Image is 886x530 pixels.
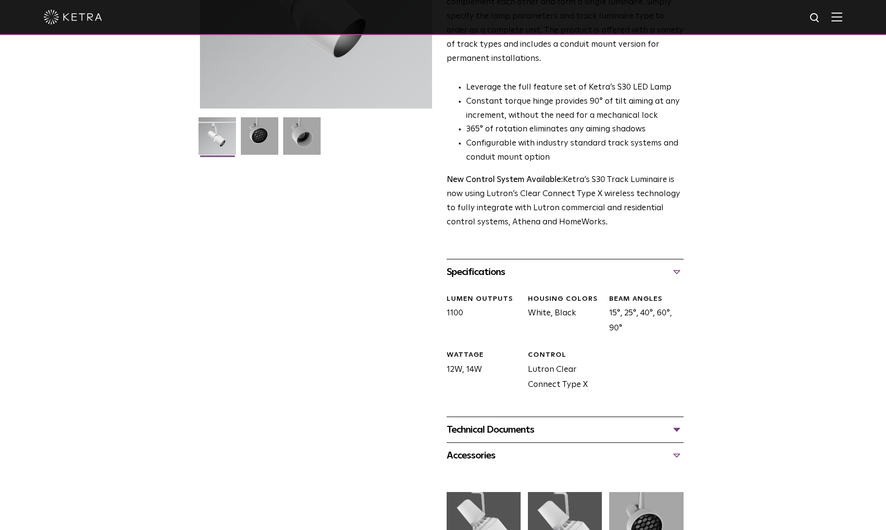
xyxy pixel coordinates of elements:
[521,350,602,392] div: Lutron Clear Connect Type X
[466,81,684,95] li: Leverage the full feature set of Ketra’s S30 LED Lamp
[447,350,521,360] div: WATTAGE
[447,264,684,280] div: Specifications
[521,294,602,336] div: White, Black
[283,117,321,162] img: 9e3d97bd0cf938513d6e
[439,294,521,336] div: 1100
[44,10,102,24] img: ketra-logo-2019-white
[447,422,684,438] div: Technical Documents
[199,117,236,162] img: S30-Track-Luminaire-2021-Web-Square
[466,137,684,165] li: Configurable with industry standard track systems and conduit mount option
[447,448,684,463] div: Accessories
[241,117,278,162] img: 3b1b0dc7630e9da69e6b
[809,12,821,24] img: search icon
[447,294,521,304] div: LUMEN OUTPUTS
[447,176,563,184] strong: New Control System Available:
[466,95,684,123] li: Constant torque hinge provides 90° of tilt aiming at any increment, without the need for a mechan...
[528,294,602,304] div: HOUSING COLORS
[466,123,684,137] li: 365° of rotation eliminates any aiming shadows
[832,12,842,21] img: Hamburger%20Nav.svg
[609,294,683,304] div: BEAM ANGLES
[447,173,684,230] p: Ketra’s S30 Track Luminaire is now using Lutron’s Clear Connect Type X wireless technology to ful...
[528,350,602,360] div: CONTROL
[439,350,521,392] div: 12W, 14W
[602,294,683,336] div: 15°, 25°, 40°, 60°, 90°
